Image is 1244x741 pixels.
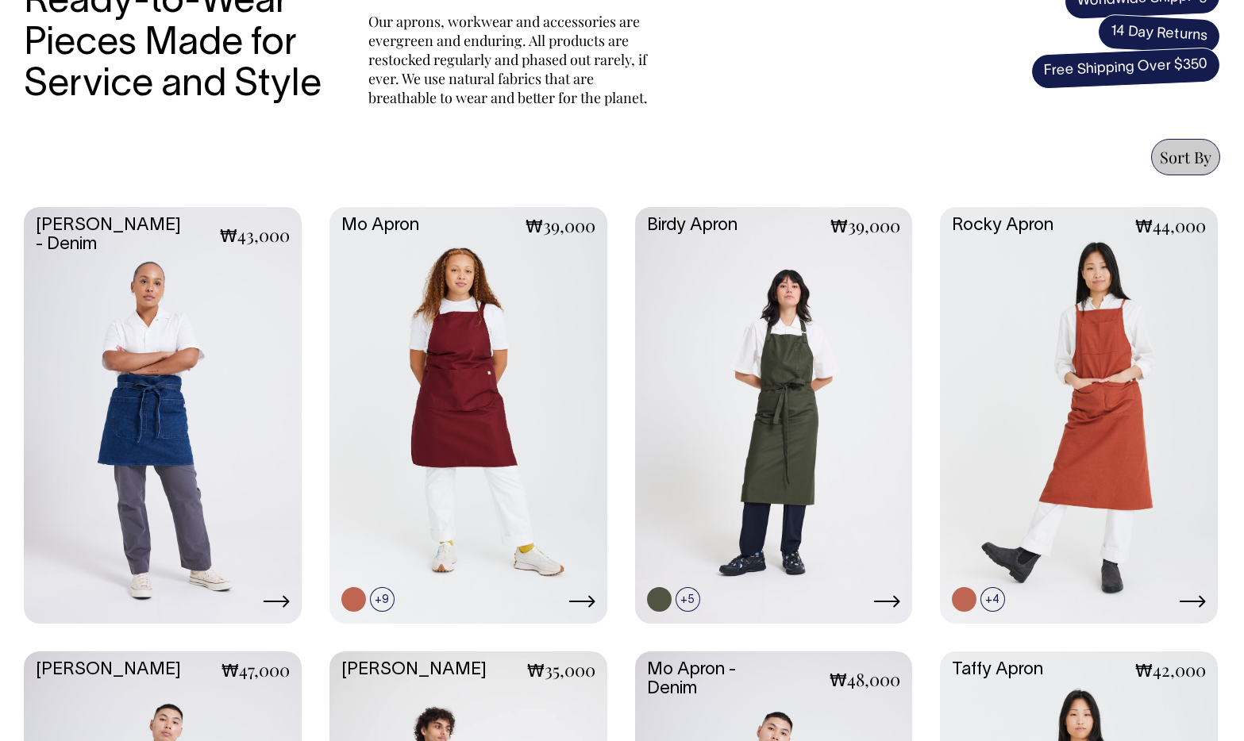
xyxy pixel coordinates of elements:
span: Sort By [1160,146,1211,167]
span: +4 [980,587,1005,612]
span: +9 [370,587,395,612]
span: +5 [676,587,700,612]
span: Free Shipping Over $350 [1030,47,1221,90]
span: 14 Day Returns [1097,13,1221,55]
p: Our aprons, workwear and accessories are evergreen and enduring. All products are restocked regul... [368,12,654,107]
